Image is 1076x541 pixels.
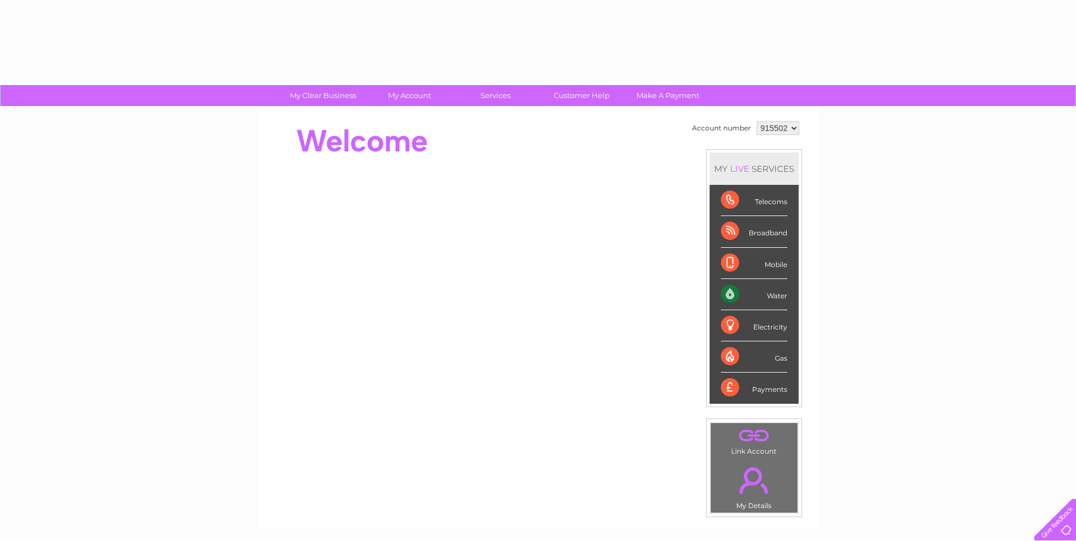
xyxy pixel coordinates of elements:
div: Payments [721,373,787,403]
td: My Details [710,458,798,513]
td: Link Account [710,422,798,458]
a: My Clear Business [276,85,370,106]
div: MY SERVICES [710,153,799,185]
div: Telecoms [721,185,787,216]
div: Gas [721,341,787,373]
a: Make A Payment [621,85,715,106]
div: Water [721,279,787,310]
a: Customer Help [535,85,628,106]
div: LIVE [728,163,752,174]
td: Account number [689,119,754,138]
div: Electricity [721,310,787,341]
div: Mobile [721,248,787,279]
a: . [714,460,795,500]
a: My Account [362,85,456,106]
div: Broadband [721,216,787,247]
a: Services [449,85,542,106]
a: . [714,426,795,446]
